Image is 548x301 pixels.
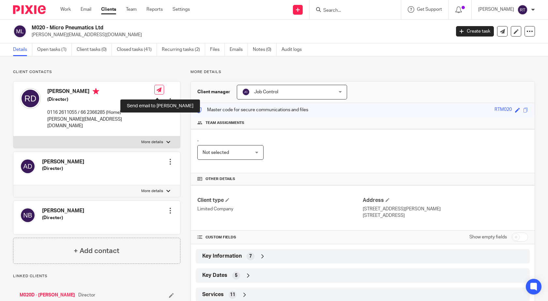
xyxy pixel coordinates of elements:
span: Key Information [202,253,242,260]
a: Details [13,43,32,56]
img: svg%3E [20,158,36,174]
span: Team assignments [205,120,244,126]
span: Not selected [203,150,229,155]
a: Email [81,6,91,13]
span: Director [78,292,95,298]
a: Audit logs [282,43,307,56]
h5: (Director) [47,96,154,103]
span: Services [202,291,224,298]
p: [PERSON_NAME][EMAIL_ADDRESS][DOMAIN_NAME] [32,32,446,38]
h4: + Add contact [74,246,119,256]
p: Linked clients [13,274,180,279]
p: More details [190,69,535,75]
p: Master code for secure communications and files [196,107,308,113]
a: Emails [230,43,248,56]
span: 11 [230,292,235,298]
img: svg%3E [242,88,250,96]
label: Show empty fields [469,234,507,240]
a: Settings [173,6,190,13]
h4: [PERSON_NAME] [47,88,154,96]
p: Client contacts [13,69,180,75]
a: Create task [456,26,494,37]
span: Key Dates [202,272,227,279]
h5: (Director) [42,215,84,221]
a: Client tasks (0) [77,43,112,56]
img: svg%3E [20,207,36,223]
h4: Client type [197,197,363,204]
a: Open tasks (1) [37,43,72,56]
span: Get Support [417,7,442,12]
img: Pixie [13,5,46,14]
a: Clients [101,6,116,13]
p: More details [141,188,163,194]
img: svg%3E [13,24,27,38]
p: Limited Company [197,206,363,212]
p: More details [141,140,163,145]
span: Job Control [254,90,278,94]
p: [PERSON_NAME][EMAIL_ADDRESS][DOMAIN_NAME] [47,116,154,129]
span: 5 [235,272,237,279]
a: Files [210,43,225,56]
input: Search [323,8,381,14]
h4: [PERSON_NAME] [42,207,84,214]
h4: CUSTOM FIELDS [197,235,363,240]
h2: M020 - Micro Pneumatics Ltd [32,24,363,31]
a: Team [126,6,137,13]
p: [PERSON_NAME] [478,6,514,13]
a: Notes (0) [253,43,277,56]
a: Recurring tasks (2) [162,43,205,56]
i: Primary [93,88,99,95]
p: [STREET_ADDRESS] [363,212,528,219]
h5: (Director) [42,165,84,172]
a: M020D - [PERSON_NAME] [20,292,75,298]
h3: Client manager [197,89,230,95]
a: Closed tasks (41) [117,43,157,56]
p: [STREET_ADDRESS][PERSON_NAME] [363,206,528,212]
span: Other details [205,176,235,182]
a: Work [60,6,71,13]
span: 7 [249,253,252,260]
p: 0116 2611055 / 66 2366285 (Home) [47,109,154,116]
h4: Address [363,197,528,204]
h4: [PERSON_NAME] [42,158,84,165]
a: Reports [146,6,163,13]
img: svg%3E [517,5,528,15]
img: svg%3E [20,88,41,109]
div: RTM020 [495,106,512,114]
span: . [197,137,199,142]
